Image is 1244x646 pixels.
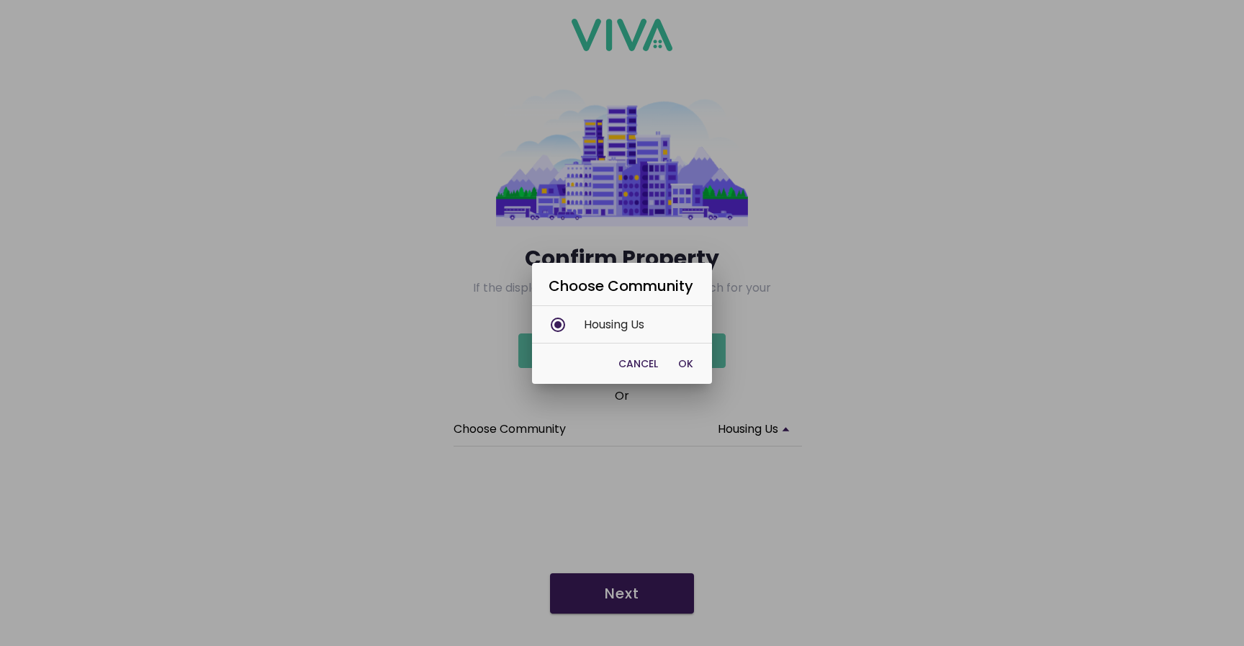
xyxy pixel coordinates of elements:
button: Cancel [611,349,665,378]
span: Cancel [618,356,658,371]
div: Housing Us [546,306,712,343]
span: OK [678,356,693,371]
button: OK [671,349,700,378]
h2: Choose Community [549,277,695,295]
